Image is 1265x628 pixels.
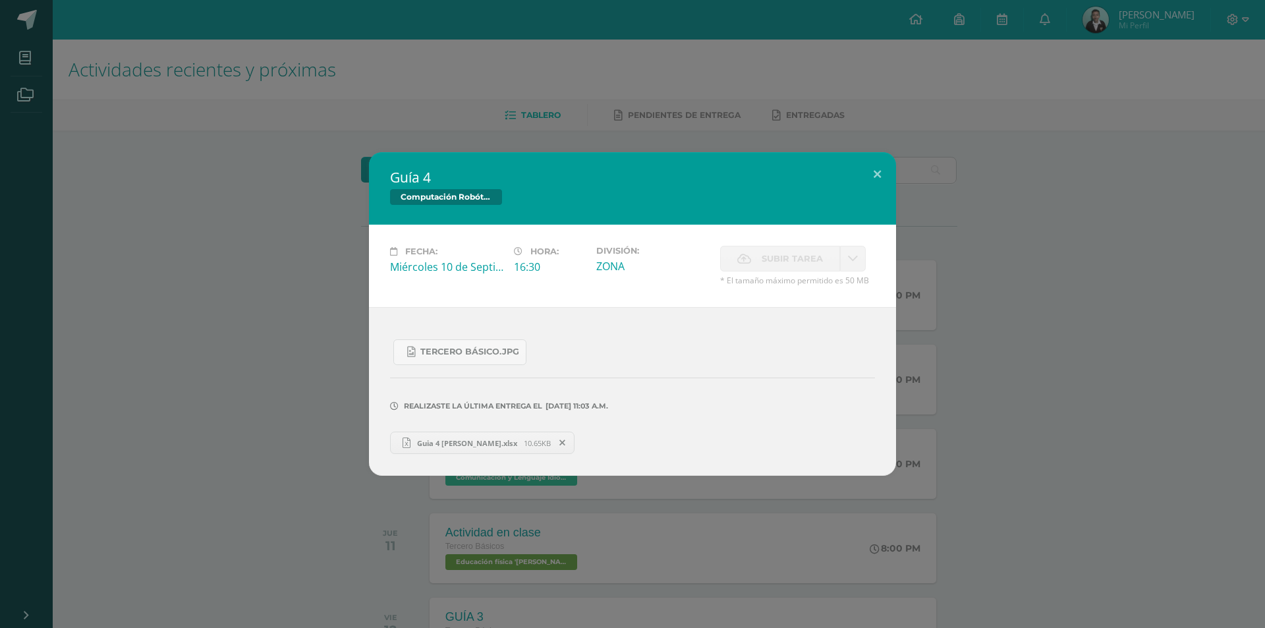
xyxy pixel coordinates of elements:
span: [DATE] 11:03 a.m. [542,406,608,407]
span: Guia 4 [PERSON_NAME].xlsx [410,438,524,448]
span: 10.65KB [524,438,551,448]
a: Guia 4 [PERSON_NAME].xlsx 10.65KB [390,432,575,454]
span: * El tamaño máximo permitido es 50 MB [720,275,875,286]
a: La fecha de entrega ha expirado [840,246,866,271]
span: Realizaste la última entrega el [404,401,542,411]
span: Subir tarea [762,246,823,271]
span: Computación Robótica [390,189,502,205]
span: Tercero Básico.jpg [420,347,519,357]
label: La fecha de entrega ha expirado [720,246,840,271]
label: División: [596,246,710,256]
h2: Guía 4 [390,168,875,186]
a: Tercero Básico.jpg [393,339,526,365]
div: Miércoles 10 de Septiembre [390,260,503,274]
span: Remover entrega [551,436,574,450]
div: 16:30 [514,260,586,274]
span: Fecha: [405,246,437,256]
div: ZONA [596,259,710,273]
span: Hora: [530,246,559,256]
button: Close (Esc) [858,152,896,197]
